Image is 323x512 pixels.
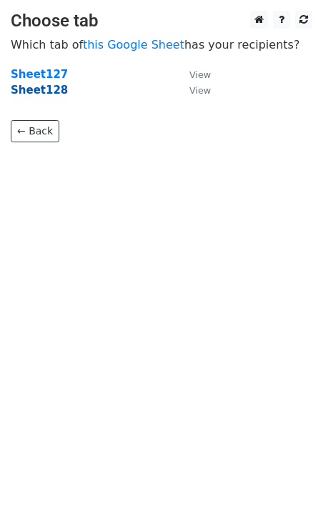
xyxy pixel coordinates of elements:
a: Sheet128 [11,84,68,97]
a: this Google Sheet [83,38,184,51]
h3: Choose tab [11,11,312,31]
p: Which tab of has your recipients? [11,37,312,52]
a: Sheet127 [11,68,68,81]
small: View [189,85,211,96]
a: View [175,84,211,97]
small: View [189,69,211,80]
iframe: Chat Widget [252,443,323,512]
a: View [175,68,211,81]
a: ← Back [11,120,59,142]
